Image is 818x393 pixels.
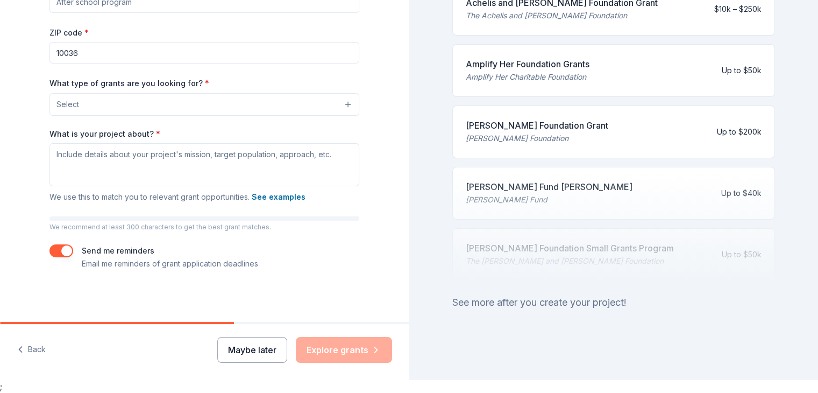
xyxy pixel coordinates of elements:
[49,223,359,231] p: We recommend at least 300 characters to get the best grant matches.
[722,64,762,77] div: Up to $50k
[452,294,776,311] div: See more after you create your project!
[466,9,658,22] div: The Achelis and [PERSON_NAME] Foundation
[49,42,359,64] input: 12345 (U.S. only)
[217,337,287,363] button: Maybe later
[56,98,79,111] span: Select
[252,191,305,203] button: See examples
[49,129,160,139] label: What is your project about?
[466,132,608,145] div: [PERSON_NAME] Foundation
[49,93,359,116] button: Select
[466,71,589,83] div: Amplify Her Charitable Foundation
[82,257,258,270] p: Email me reminders of grant application deadlines
[717,125,762,138] div: Up to $200k
[466,58,589,71] div: Amplify Her Foundation Grants
[49,78,209,89] label: What type of grants are you looking for?
[714,3,762,16] div: $10k – $250k
[466,119,608,132] div: [PERSON_NAME] Foundation Grant
[82,246,154,255] label: Send me reminders
[49,27,89,38] label: ZIP code
[49,192,305,201] span: We use this to match you to relevant grant opportunities.
[17,339,46,361] button: Back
